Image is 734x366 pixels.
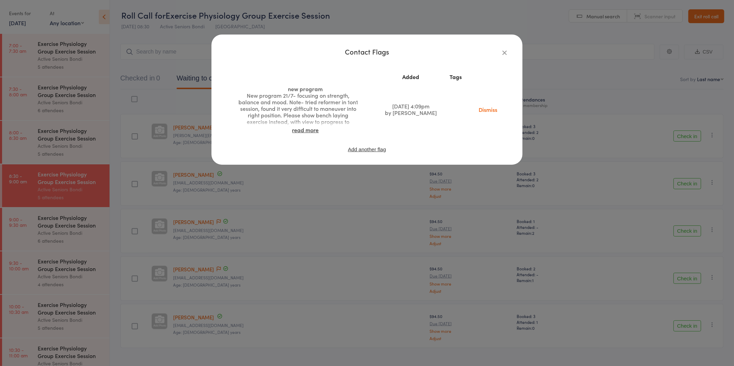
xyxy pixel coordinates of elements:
[238,92,359,132] div: New program 21/7- focusing on strength, balance and mood. Note- tried reformer in 1on1 session, f...
[377,71,444,83] th: Added
[347,146,387,152] button: Add another flag
[225,48,509,55] div: Contact Flags
[288,85,323,93] span: new program
[377,83,444,136] td: [DATE] 4:09pm by [PERSON_NAME]
[473,106,502,113] a: Dismiss this flag
[292,126,319,134] a: read more
[444,71,467,83] th: Tags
